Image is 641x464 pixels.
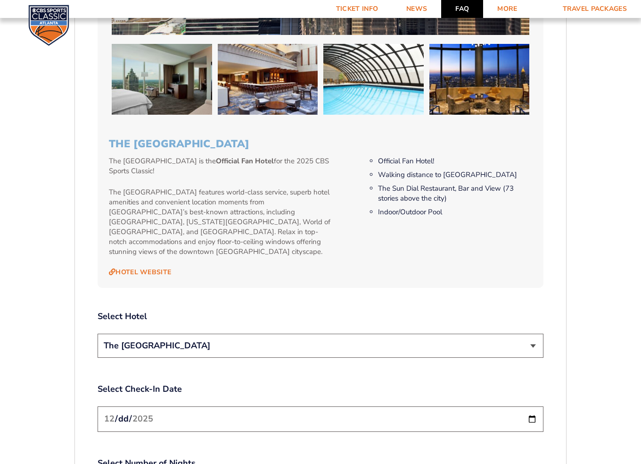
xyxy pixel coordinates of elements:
[98,311,543,322] label: Select Hotel
[109,268,171,277] a: Hotel Website
[378,184,532,203] li: The Sun Dial Restaurant, Bar and View (73 stories above the city)
[378,207,532,217] li: Indoor/Outdoor Pool
[378,156,532,166] li: Official Fan Hotel!
[323,44,424,115] img: The Westin Peachtree Plaza Atlanta
[378,170,532,180] li: Walking distance to [GEOGRAPHIC_DATA]
[98,383,543,395] label: Select Check-In Date
[216,156,274,166] strong: Official Fan Hotel
[109,187,335,257] p: The [GEOGRAPHIC_DATA] features world-class service, superb hotel amenities and convenient locatio...
[28,5,69,46] img: CBS Sports Classic
[112,44,212,115] img: The Westin Peachtree Plaza Atlanta
[218,44,318,115] img: The Westin Peachtree Plaza Atlanta
[429,44,530,115] img: The Westin Peachtree Plaza Atlanta
[109,138,532,150] h3: The [GEOGRAPHIC_DATA]
[109,156,335,176] p: The [GEOGRAPHIC_DATA] is the for the 2025 CBS Sports Classic!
